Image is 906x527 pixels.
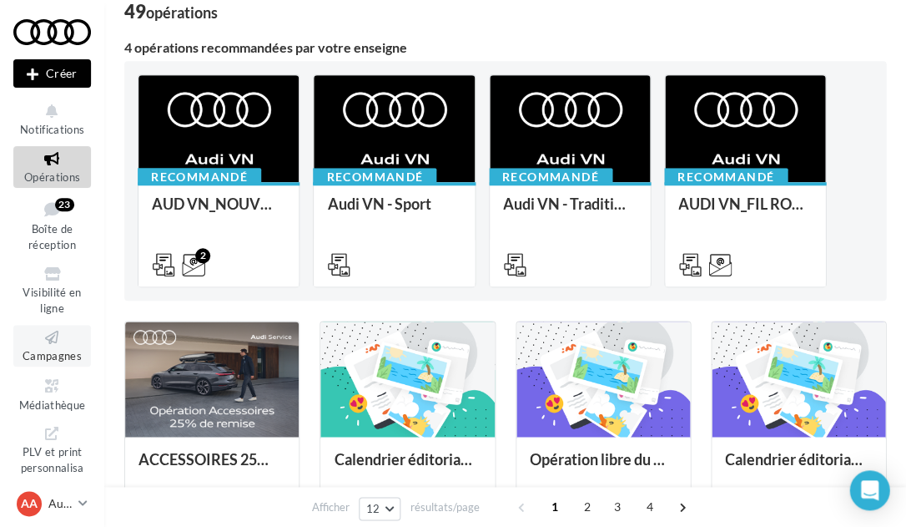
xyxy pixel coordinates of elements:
[23,349,82,362] span: Campagnes
[19,398,86,411] span: Médiathèque
[312,499,350,515] span: Afficher
[489,168,612,186] div: Recommandé
[503,195,637,229] div: Audi VN - Tradition
[603,494,630,520] span: 3
[530,450,677,484] div: Opération libre du [DATE] 12:06
[195,248,210,263] div: 2
[13,59,91,88] button: Créer
[13,146,91,187] a: Opérations
[24,170,80,184] span: Opérations
[334,450,481,484] div: Calendrier éditorial national : du 02.09 au 03.09
[541,494,567,520] span: 1
[13,59,91,88] div: Nouvelle campagne
[23,286,81,315] span: Visibilité en ligne
[20,123,84,136] span: Notifications
[366,502,380,515] span: 12
[636,494,662,520] span: 4
[664,168,788,186] div: Recommandé
[327,195,461,229] div: Audi VN - Sport
[359,497,401,520] button: 12
[138,450,285,484] div: ACCESSOIRES 25% SEPTEMBRE - AUDI SERVICE
[678,195,812,229] div: AUDI VN_FIL ROUGE 2025 - A1, Q2, Q3, Q5 et Q4 e-tron
[13,325,91,366] a: Campagnes
[21,495,38,512] span: AA
[55,198,74,211] div: 23
[13,99,91,139] button: Notifications
[13,421,91,494] a: PLV et print personnalisable
[849,470,889,510] div: Open Intercom Messenger
[146,5,218,20] div: opérations
[138,168,261,186] div: Recommandé
[13,488,91,519] a: AA Audi [GEOGRAPHIC_DATA]
[410,499,479,515] span: résultats/page
[124,3,218,21] div: 49
[152,195,285,229] div: AUD VN_NOUVELLE A6 e-tron
[28,222,76,251] span: Boîte de réception
[21,442,84,489] span: PLV et print personnalisable
[313,168,436,186] div: Recommandé
[725,450,872,484] div: Calendrier éditorial national : semaine du 25.08 au 31.08
[573,494,600,520] span: 2
[124,41,886,54] div: 4 opérations recommandées par votre enseigne
[13,373,91,414] a: Médiathèque
[13,261,91,318] a: Visibilité en ligne
[48,495,72,512] p: Audi [GEOGRAPHIC_DATA]
[13,195,91,256] a: Boîte de réception23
